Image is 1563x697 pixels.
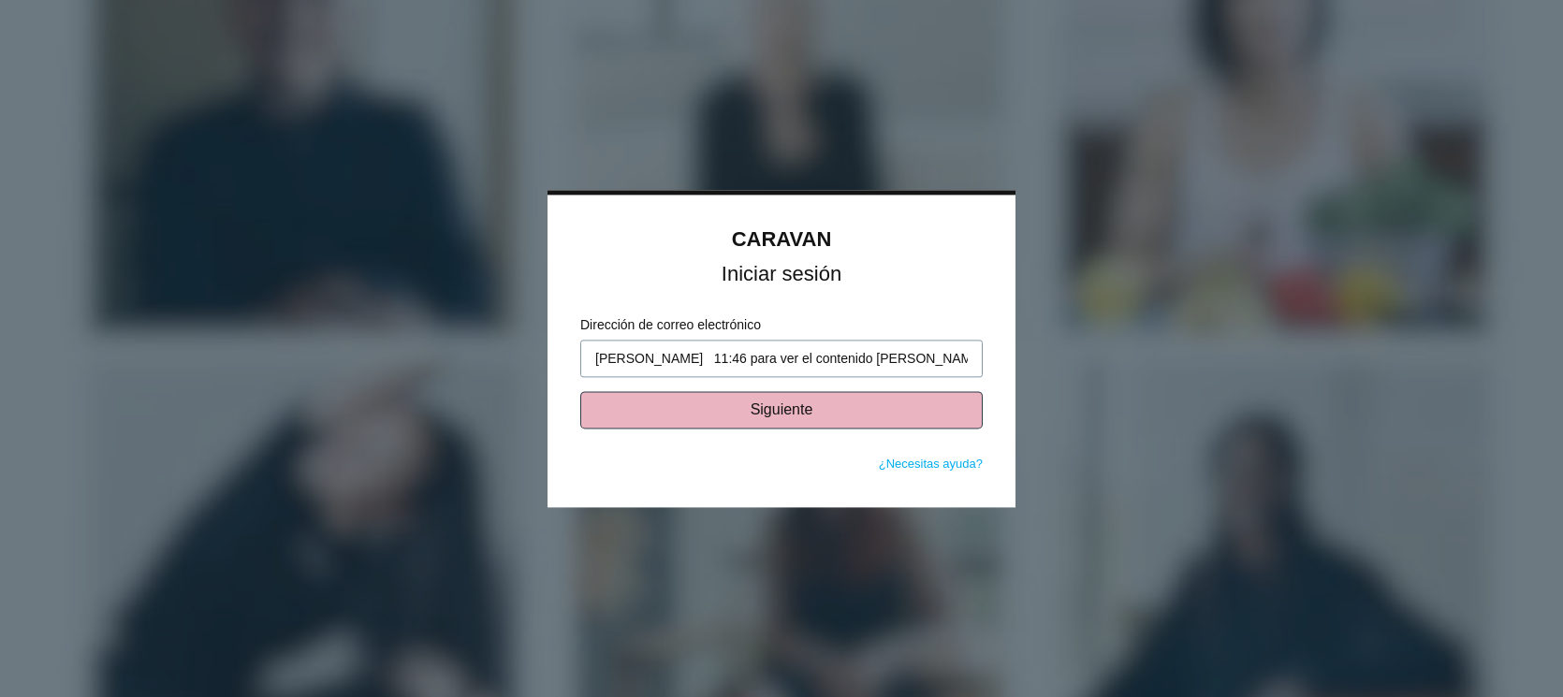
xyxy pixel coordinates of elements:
button: Siguiente [580,391,983,428]
a: ¿Necesitas ayuda? [879,457,983,471]
input: Introduce tu dirección de correo electrónico [580,340,983,377]
a: CARAVAN [732,227,832,251]
h1: Iniciar sesión [580,266,983,283]
label: Dirección de correo electrónico [580,315,983,335]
